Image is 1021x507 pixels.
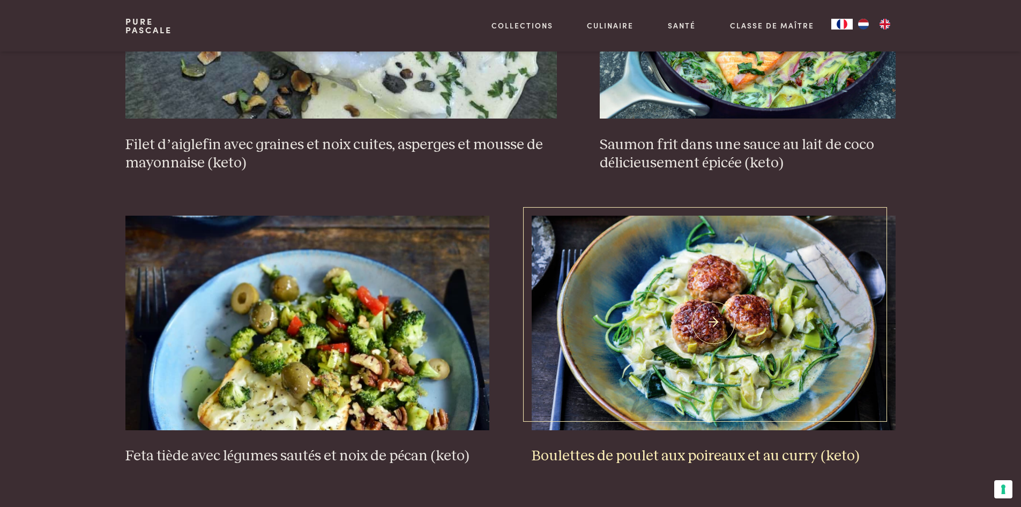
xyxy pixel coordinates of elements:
a: NL [853,19,874,30]
h3: Filet d’aiglefin avec graines et noix cuites, asperges et mousse de mayonnaise (keto) [125,136,557,173]
a: Feta tiède avec légumes sautés et noix de pécan (keto) Feta tiède avec légumes sautés et noix de ... [125,216,489,466]
a: Collections [491,20,553,31]
a: Santé [668,20,696,31]
div: Language [831,19,853,30]
img: Feta tiède avec légumes sautés et noix de pécan (keto) [125,216,489,430]
h3: Saumon frit dans une sauce au lait de coco délicieusement épicée (keto) [600,136,896,173]
a: FR [831,19,853,30]
a: EN [874,19,896,30]
aside: Language selected: Français [831,19,896,30]
a: Boulettes de poulet aux poireaux et au curry (keto) Boulettes de poulet aux poireaux et au curry ... [532,216,895,466]
button: Vos préférences en matière de consentement pour les technologies de suivi [994,480,1012,498]
h3: Boulettes de poulet aux poireaux et au curry (keto) [532,447,895,466]
img: Boulettes de poulet aux poireaux et au curry (keto) [532,216,895,430]
a: Classe de maître [730,20,814,31]
ul: Language list [853,19,896,30]
a: PurePascale [125,17,172,34]
a: Culinaire [587,20,634,31]
h3: Feta tiède avec légumes sautés et noix de pécan (keto) [125,447,489,466]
